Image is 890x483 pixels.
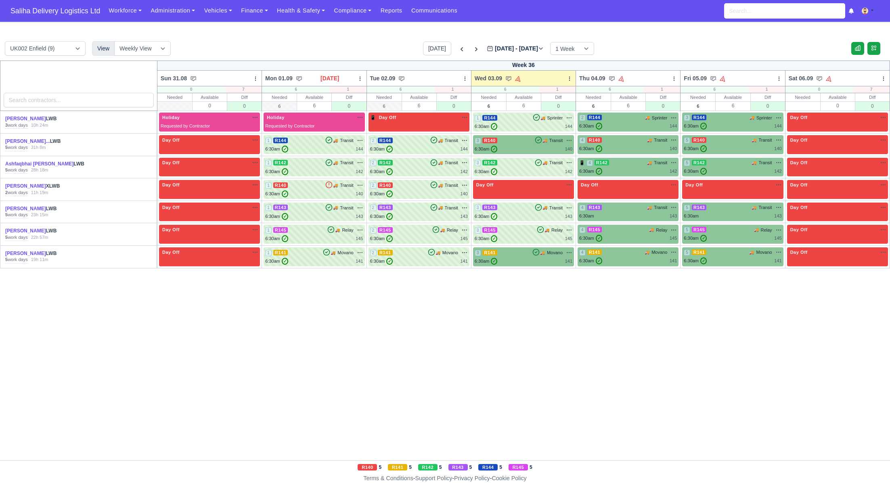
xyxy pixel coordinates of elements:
[491,146,497,153] span: ✓
[576,93,611,101] div: Needed
[586,160,593,166] span: 4
[265,235,288,242] div: 6:30am
[761,227,772,234] span: Relay
[376,3,406,19] a: Reports
[282,190,288,197] span: ✓
[654,137,667,144] span: Transit
[670,145,677,152] div: 140
[265,138,272,144] span: 1
[649,227,654,233] span: 🚚
[611,101,645,110] div: 6
[547,249,563,256] span: Movano
[447,227,458,234] span: Relay
[5,251,46,256] a: [PERSON_NAME]
[539,86,576,93] div: 1
[684,182,704,188] span: Day Off
[423,42,451,55] button: [DATE]
[282,213,288,220] span: ✓
[5,183,89,190] div: XLWB
[92,41,115,56] div: View
[724,3,845,19] input: Search...
[370,115,376,120] span: 📱
[821,101,855,110] div: 0
[684,115,690,121] span: 3
[540,115,545,121] span: 🚚
[273,205,288,210] span: R143
[855,101,890,111] div: 0
[438,160,443,166] span: 🚚
[595,160,609,165] span: R142
[750,115,754,121] span: 🚚
[475,138,481,144] span: 3
[342,227,353,234] span: Relay
[684,160,690,166] span: 5
[161,123,210,128] span: Requested by Contractor
[700,168,707,175] span: ✓
[356,213,363,220] div: 143
[774,213,781,220] div: 143
[482,138,497,143] span: R140
[445,205,458,211] span: Transit
[565,146,572,153] div: 140
[684,74,707,82] span: Fri 05.09
[5,212,28,218] div: work days
[549,137,563,144] span: Transit
[340,205,353,211] span: Transit
[789,227,809,232] span: Day Off
[587,115,602,120] span: R144
[31,190,48,196] div: 11h 19m
[853,86,890,93] div: 7
[5,183,46,189] a: [PERSON_NAME]
[5,190,8,195] strong: 2
[752,137,756,143] span: 🚚
[329,3,376,19] a: Compliance
[785,86,853,93] div: 0
[684,227,690,233] span: 5
[549,159,563,166] span: Transit
[774,168,781,175] div: 142
[297,101,331,110] div: 6
[378,138,393,143] span: R144
[5,138,50,144] a: [PERSON_NAME]...
[332,93,366,101] div: Diff
[475,115,481,121] span: 1
[265,146,288,153] div: 6:30am
[440,227,445,233] span: 🚚
[491,123,497,130] span: ✓
[157,93,192,101] div: Needed
[587,227,602,232] span: R145
[437,93,471,101] div: Diff
[31,144,46,151] div: 31h 8m
[579,74,605,82] span: Thu 04.09
[356,190,363,197] div: 140
[579,160,585,165] span: 📱
[273,182,288,188] span: R140
[752,205,756,211] span: 🚚
[611,93,645,101] div: Available
[541,101,576,111] div: 0
[596,168,602,175] span: ✓
[579,123,602,130] div: 6:30am
[460,146,467,153] div: 144
[6,3,104,19] a: Saliha Delivery Logistics Ltd
[587,137,602,143] span: R140
[367,93,402,101] div: Needed
[5,228,89,234] div: LWB
[5,161,73,167] a: Ashfaqbhai [PERSON_NAME]
[751,93,785,101] div: Diff
[758,159,772,166] span: Transit
[670,123,677,130] div: 144
[587,205,602,210] span: R143
[684,123,707,130] div: 6:30am
[438,205,443,211] span: 🚚
[692,227,707,232] span: R145
[378,227,393,233] span: R145
[758,137,772,144] span: Transit
[700,123,707,130] span: ✓
[265,74,293,82] span: Mon 01.09
[700,235,707,242] span: ✓
[104,3,146,19] a: Workforce
[297,93,331,101] div: Available
[370,190,393,197] div: 6:30am
[370,160,377,166] span: 2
